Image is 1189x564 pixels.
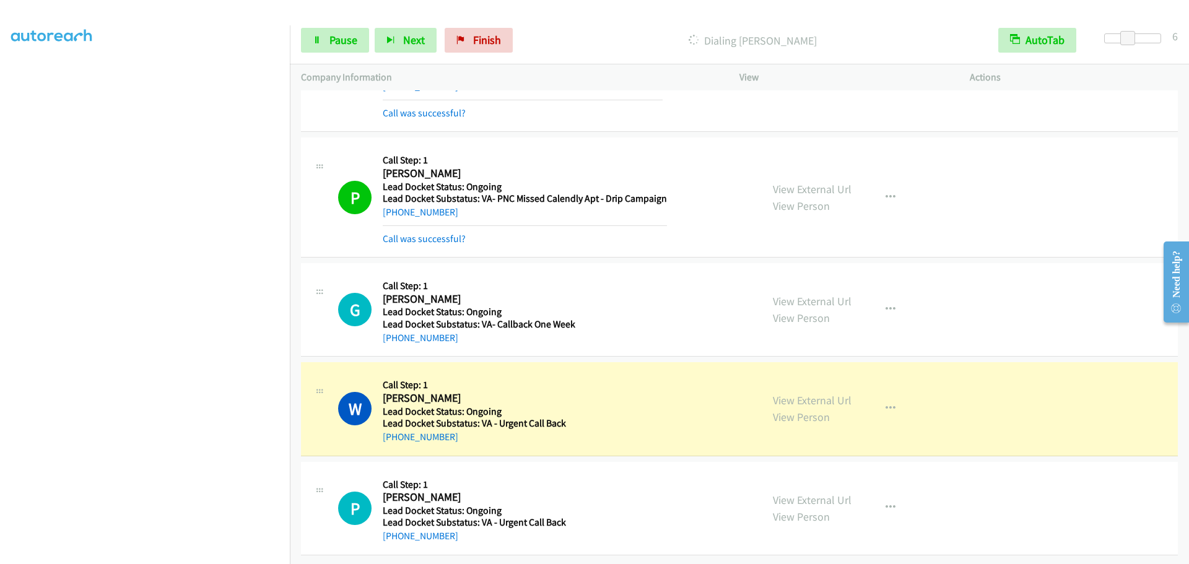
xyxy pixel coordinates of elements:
[773,410,830,424] a: View Person
[383,431,458,443] a: [PHONE_NUMBER]
[998,28,1076,53] button: AutoTab
[383,292,663,306] h2: [PERSON_NAME]
[773,294,851,308] a: View External Url
[773,393,851,407] a: View External Url
[383,107,466,119] a: Call was successful?
[383,479,663,491] h5: Call Step: 1
[383,181,667,193] h5: Lead Docket Status: Ongoing
[383,154,667,167] h5: Call Step: 1
[338,392,372,425] h1: W
[338,181,372,214] h1: P
[773,199,830,213] a: View Person
[383,167,663,181] h2: [PERSON_NAME]
[383,417,663,430] h5: Lead Docket Substatus: VA - Urgent Call Back
[383,318,663,331] h5: Lead Docket Substatus: VA- Callback One Week
[329,33,357,47] span: Pause
[383,332,458,344] a: [PHONE_NUMBER]
[473,33,501,47] span: Finish
[301,28,369,53] a: Pause
[383,516,663,529] h5: Lead Docket Substatus: VA - Urgent Call Back
[1153,233,1189,331] iframe: Resource Center
[383,391,663,406] h2: [PERSON_NAME]
[383,379,663,391] h5: Call Step: 1
[383,206,458,218] a: [PHONE_NUMBER]
[773,311,830,325] a: View Person
[445,28,513,53] a: Finish
[383,406,663,418] h5: Lead Docket Status: Ongoing
[970,70,1178,85] p: Actions
[301,70,717,85] p: Company Information
[383,505,663,517] h5: Lead Docket Status: Ongoing
[383,306,663,318] h5: Lead Docket Status: Ongoing
[529,32,976,49] p: Dialing [PERSON_NAME]
[1172,28,1178,45] div: 6
[383,193,667,205] h5: Lead Docket Substatus: VA- PNC Missed Calendly Apt - Drip Campaign
[383,233,466,245] a: Call was successful?
[383,490,663,505] h2: [PERSON_NAME]
[375,28,437,53] button: Next
[383,530,458,542] a: [PHONE_NUMBER]
[403,33,425,47] span: Next
[773,182,851,196] a: View External Url
[338,492,372,525] div: The call is yet to be attempted
[338,492,372,525] h1: P
[338,293,372,326] div: The call is yet to be attempted
[773,510,830,524] a: View Person
[338,293,372,326] h1: G
[383,280,663,292] h5: Call Step: 1
[739,70,947,85] p: View
[773,493,851,507] a: View External Url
